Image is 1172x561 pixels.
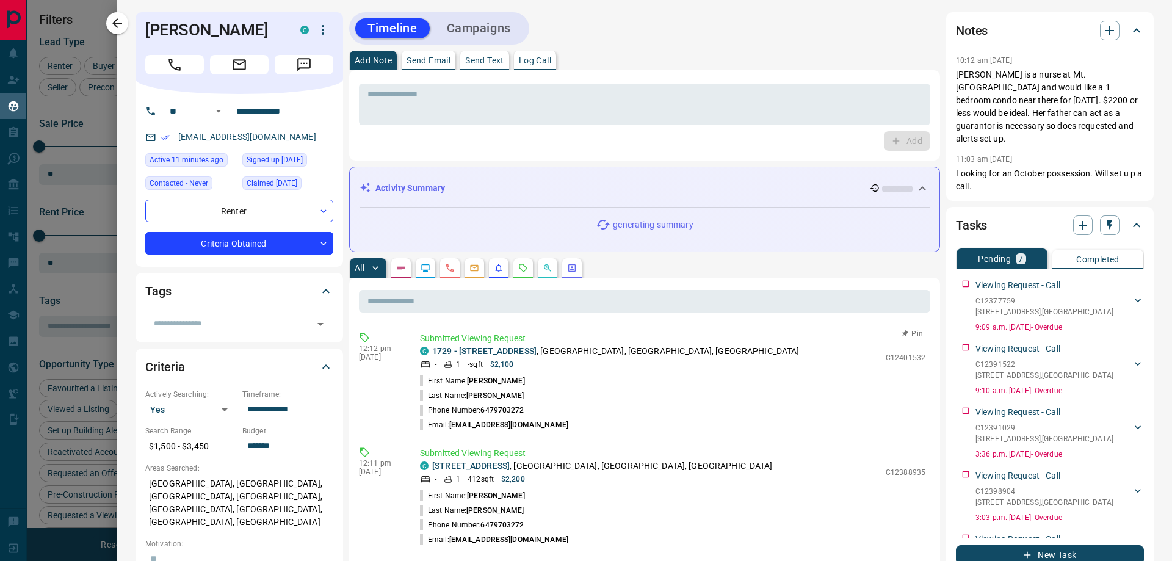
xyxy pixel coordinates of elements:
h1: [PERSON_NAME] [145,20,282,40]
p: C12391522 [975,359,1113,370]
svg: Lead Browsing Activity [421,263,430,273]
p: $2,100 [490,359,514,370]
p: All [355,264,364,272]
div: Notes [956,16,1144,45]
p: Email: [420,419,568,430]
p: [GEOGRAPHIC_DATA], [GEOGRAPHIC_DATA], [GEOGRAPHIC_DATA], [GEOGRAPHIC_DATA], [GEOGRAPHIC_DATA], [G... [145,474,333,532]
div: Tags [145,277,333,306]
p: [STREET_ADDRESS] , [GEOGRAPHIC_DATA] [975,306,1113,317]
p: 412 sqft [468,474,494,485]
div: Yes [145,400,236,419]
p: , [GEOGRAPHIC_DATA], [GEOGRAPHIC_DATA], [GEOGRAPHIC_DATA] [432,345,800,358]
h2: Notes [956,21,988,40]
p: - sqft [468,359,483,370]
p: [STREET_ADDRESS] , [GEOGRAPHIC_DATA] [975,433,1113,444]
p: - [435,359,436,370]
p: Last Name: [420,390,524,401]
button: Pin [895,328,930,339]
p: 12:12 pm [359,344,402,353]
a: [STREET_ADDRESS] [432,461,510,471]
span: [PERSON_NAME] [467,491,524,500]
p: [DATE] [359,353,402,361]
p: 9:09 a.m. [DATE] - Overdue [975,322,1144,333]
p: 7 [1018,255,1023,263]
p: $1,500 - $3,450 [145,436,236,457]
p: C12398904 [975,486,1113,497]
svg: Calls [445,263,455,273]
p: C12391029 [975,422,1113,433]
span: [EMAIL_ADDRESS][DOMAIN_NAME] [449,535,568,544]
p: Viewing Request - Call [975,533,1060,546]
p: Looking for an October possession. Will set u p a call. [956,167,1144,193]
div: Activity Summary [360,177,930,200]
svg: Emails [469,263,479,273]
button: Timeline [355,18,430,38]
span: Email [210,55,269,74]
p: , [GEOGRAPHIC_DATA], [GEOGRAPHIC_DATA], [GEOGRAPHIC_DATA] [432,460,773,472]
span: Call [145,55,204,74]
span: Claimed [DATE] [247,177,297,189]
a: 1729 - [STREET_ADDRESS] [432,346,537,356]
p: 3:03 p.m. [DATE] - Overdue [975,512,1144,523]
div: C12398904[STREET_ADDRESS],[GEOGRAPHIC_DATA] [975,483,1144,510]
span: Active 11 minutes ago [150,154,223,166]
span: [EMAIL_ADDRESS][DOMAIN_NAME] [449,421,568,429]
p: First Name: [420,490,525,501]
p: Viewing Request - Call [975,406,1060,419]
p: Activity Summary [375,182,445,195]
h2: Tasks [956,215,987,235]
div: condos.ca [420,461,429,470]
p: Log Call [519,56,551,65]
div: Renter [145,200,333,222]
p: Viewing Request - Call [975,279,1060,292]
p: [PERSON_NAME] is a nurse at Mt. [GEOGRAPHIC_DATA] and would like a 1 bedroom condo near there for... [956,68,1144,145]
svg: Email Verified [161,133,170,142]
p: Completed [1076,255,1120,264]
span: [PERSON_NAME] [467,377,524,385]
p: Send Email [407,56,450,65]
p: First Name: [420,375,525,386]
p: Last Name: [420,505,524,516]
p: Submitted Viewing Request [420,447,925,460]
p: Submitted Viewing Request [420,332,925,345]
a: [EMAIL_ADDRESS][DOMAIN_NAME] [178,132,316,142]
svg: Requests [518,263,528,273]
p: [STREET_ADDRESS] , [GEOGRAPHIC_DATA] [975,497,1113,508]
p: Phone Number: [420,519,524,530]
p: Email: [420,534,568,545]
p: - [435,474,436,485]
div: C12377759[STREET_ADDRESS],[GEOGRAPHIC_DATA] [975,293,1144,320]
span: [PERSON_NAME] [466,506,524,515]
p: Areas Searched: [145,463,333,474]
div: Criteria [145,352,333,382]
p: C12401532 [886,352,925,363]
div: Tasks [956,211,1144,240]
h2: Tags [145,281,171,301]
div: Criteria Obtained [145,232,333,255]
div: condos.ca [300,26,309,34]
svg: Agent Actions [567,263,577,273]
div: Sun Mar 20 2022 [242,153,333,170]
p: 1 [456,474,460,485]
p: C12388935 [886,467,925,478]
button: Open [312,316,329,333]
p: 1 [456,359,460,370]
span: Contacted - Never [150,177,208,189]
h2: Criteria [145,357,185,377]
span: 6479703272 [480,406,524,414]
div: C12391522[STREET_ADDRESS],[GEOGRAPHIC_DATA] [975,357,1144,383]
p: [STREET_ADDRESS] , [GEOGRAPHIC_DATA] [975,370,1113,381]
p: Pending [978,255,1011,263]
span: Signed up [DATE] [247,154,303,166]
p: Send Text [465,56,504,65]
button: Campaigns [435,18,523,38]
p: C12377759 [975,295,1113,306]
p: [DATE] [359,468,402,476]
p: $2,200 [501,474,525,485]
p: Budget: [242,425,333,436]
svg: Opportunities [543,263,552,273]
svg: Notes [396,263,406,273]
svg: Listing Alerts [494,263,504,273]
p: 9:10 a.m. [DATE] - Overdue [975,385,1144,396]
p: 10:12 am [DATE] [956,56,1012,65]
